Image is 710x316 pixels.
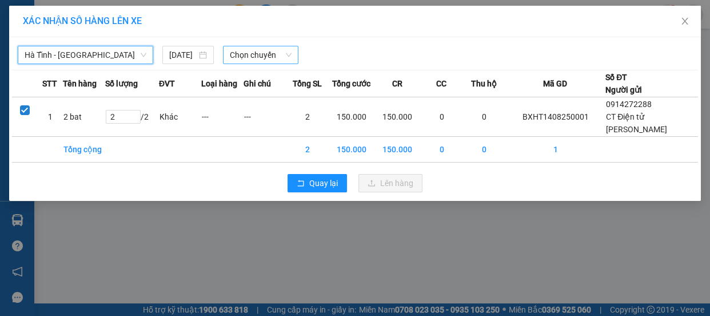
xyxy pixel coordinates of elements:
span: Số lượng [105,77,138,90]
td: Khác [159,97,201,137]
span: Ghi chú [244,77,271,90]
td: 0 [420,137,462,163]
span: Quay lại [309,177,338,189]
span: CT Điện tử [PERSON_NAME] [606,112,667,134]
td: 2 [286,137,329,163]
span: rollback [297,179,305,188]
span: Chọn chuyến [230,46,292,64]
td: Tổng cộng [63,137,105,163]
td: / 2 [105,97,159,137]
b: Phú Quý [135,13,187,27]
span: 0914272288 [606,100,652,109]
td: 0 [463,137,505,163]
li: Hotline: 19001874 [63,42,260,57]
h1: BXHT1408250001 [125,83,198,108]
td: 150.000 [329,97,374,137]
span: Tổng cước [332,77,370,90]
span: Loại hàng [201,77,237,90]
b: Gửi khách hàng [107,59,214,73]
span: XÁC NHẬN SỐ HÀNG LÊN XE [23,15,142,26]
span: close [680,17,689,26]
span: STT [42,77,57,90]
td: 1 [38,97,63,137]
span: Thu hộ [471,77,497,90]
td: BXHT1408250001 [505,97,605,137]
td: 2 [286,97,329,137]
td: 0 [420,97,462,137]
span: Mã GD [543,77,567,90]
span: CR [392,77,402,90]
td: --- [244,97,286,137]
td: 2 bat [63,97,105,137]
div: Số ĐT Người gửi [605,71,642,96]
td: --- [201,97,244,137]
span: Hà Tĩnh - Hà Nội [25,46,146,64]
span: ĐVT [159,77,175,90]
td: 1 [505,137,605,163]
span: Tên hàng [63,77,97,90]
td: 0 [463,97,505,137]
span: Tổng SL [293,77,322,90]
button: rollbackQuay lại [288,174,347,192]
td: 150.000 [329,137,374,163]
input: 14/08/2025 [169,49,197,61]
button: Close [669,6,701,38]
b: GỬI : VP BX mới Hà Tĩnh [14,83,101,121]
span: CC [436,77,446,90]
button: uploadLên hàng [358,174,422,192]
td: 150.000 [374,97,420,137]
li: 146 [GEOGRAPHIC_DATA], [GEOGRAPHIC_DATA] [63,28,260,42]
td: 150.000 [374,137,420,163]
